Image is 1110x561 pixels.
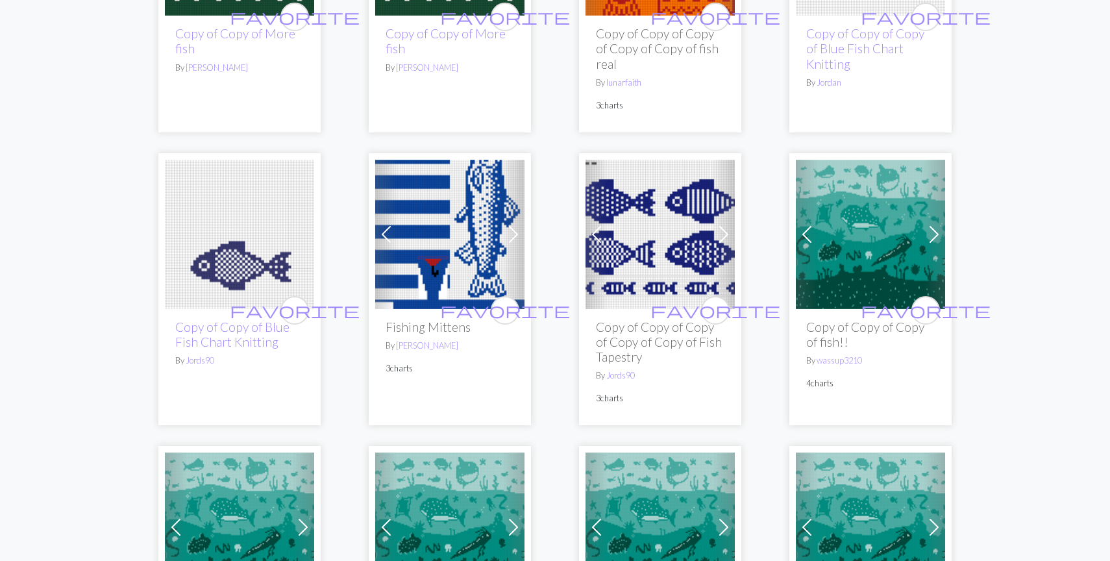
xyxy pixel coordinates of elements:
a: [PERSON_NAME] [396,62,458,73]
p: By [596,369,724,382]
button: favourite [911,296,940,325]
span: favorite [230,6,360,27]
a: Copy of Copy of Blue Fish Chart Knitting [175,319,290,349]
img: Right Mitten [375,160,524,309]
h2: Copy of Copy of Copy of Copy of Copy of fish real [596,26,724,71]
button: favourite [491,3,519,31]
p: 3 charts [386,362,514,375]
p: By [175,355,304,367]
h2: Copy of Copy of Copy of fish!! [806,319,935,349]
button: favourite [280,296,309,325]
a: Jordan [817,77,841,88]
p: By [386,62,514,74]
i: favourite [440,4,570,30]
span: favorite [861,6,991,27]
p: By [596,77,724,89]
button: favourite [491,296,519,325]
a: fish!! [796,519,945,532]
a: Copy of Copy of More fish [175,26,295,56]
a: fish!! [375,519,524,532]
button: favourite [911,3,940,31]
a: Copy of Copy of Copy of Blue Fish Chart Knitting [806,26,924,71]
span: favorite [650,6,780,27]
i: favourite [230,297,360,323]
img: fish!! [796,160,945,309]
a: [PERSON_NAME] [396,340,458,351]
a: fish!! [586,519,735,532]
h2: Copy of Copy of Copy of Copy of Copy of Fish Tapestry [596,319,724,364]
button: favourite [701,296,730,325]
a: Right Mitten [375,227,524,239]
p: By [386,340,514,352]
i: favourite [650,297,780,323]
span: favorite [440,6,570,27]
button: favourite [701,3,730,31]
i: favourite [861,4,991,30]
p: 3 charts [596,392,724,405]
h2: Fishing Mittens [386,319,514,334]
span: favorite [230,300,360,320]
a: Jords90 [606,370,635,380]
span: favorite [440,300,570,320]
i: favourite [230,4,360,30]
i: favourite [650,4,780,30]
button: favourite [280,3,309,31]
i: favourite [861,297,991,323]
a: fish!! [796,227,945,239]
p: By [806,355,935,367]
a: Jords90 [186,355,214,366]
p: By [175,62,304,74]
p: 4 charts [806,377,935,390]
img: fish bag art.png [165,160,314,309]
p: 3 charts [596,99,724,112]
img: Fish Tapestry [586,160,735,309]
a: fish bag art.png [165,227,314,239]
span: favorite [861,300,991,320]
a: wassup3210 [817,355,862,366]
a: lunarfaith [606,77,641,88]
a: [PERSON_NAME] [186,62,248,73]
i: favourite [440,297,570,323]
span: favorite [650,300,780,320]
p: By [806,77,935,89]
a: fish!! [165,519,314,532]
a: Copy of Copy of More fish [386,26,506,56]
a: Fish Tapestry [586,227,735,239]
